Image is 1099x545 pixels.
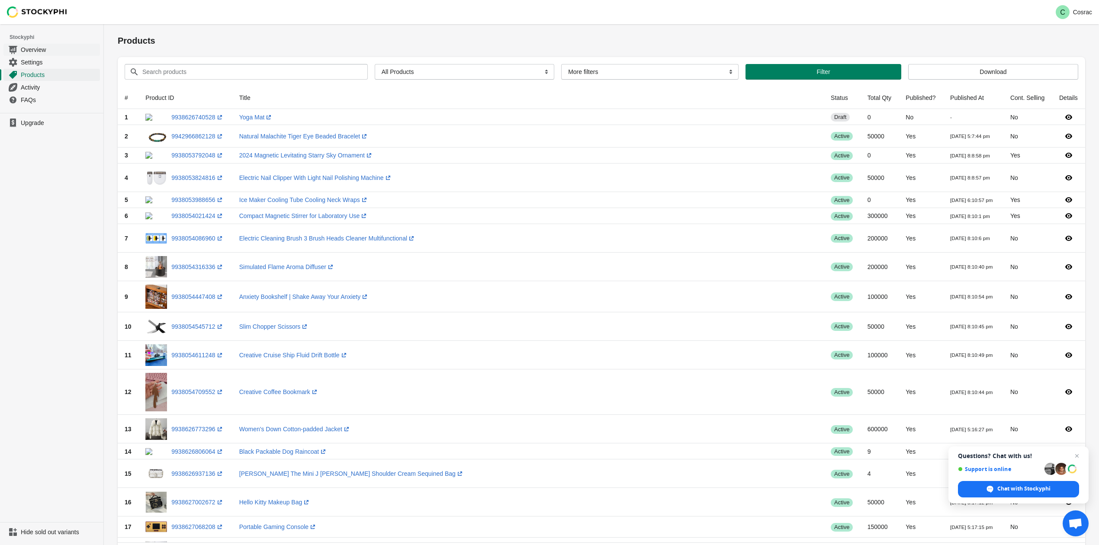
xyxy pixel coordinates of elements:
[899,443,943,459] td: Yes
[239,352,348,359] a: Creative Cruise Ship Fluid Drift Bottle(opens a new window)
[125,388,132,395] span: 12
[1003,163,1052,192] td: No
[21,119,98,127] span: Upgrade
[899,253,943,281] td: Yes
[950,352,993,358] small: [DATE] 8:10:49 pm
[831,322,853,331] span: active
[861,341,899,369] td: 100000
[21,528,98,536] span: Hide sold out variants
[125,196,128,203] span: 5
[831,132,853,141] span: active
[861,192,899,208] td: 0
[831,447,853,456] span: active
[831,388,853,397] span: active
[171,426,224,433] a: 9938626773296(opens a new window)
[138,87,232,109] th: Product ID
[899,208,943,224] td: Yes
[943,87,1003,109] th: Published At
[831,113,850,122] span: draft
[145,373,167,411] img: ojtRI8OQw4mOehHBzTfO.webp
[950,235,990,241] small: [DATE] 8:10:6 pm
[145,256,167,278] img: R2HsgfabGfvPlRG.webp
[171,523,224,530] a: 9938627068208(opens a new window)
[171,152,224,159] a: 9938053792048(opens a new window)
[1003,253,1052,281] td: No
[861,312,899,341] td: 50000
[861,516,899,538] td: 150000
[125,114,128,121] span: 1
[171,196,224,203] a: 9938053988656(opens a new window)
[125,499,132,506] span: 16
[1003,443,1052,459] td: Yes
[861,208,899,224] td: 300000
[1060,9,1065,16] text: C
[239,152,373,159] a: 2024 Magnetic Levitating Starry Sky Ornament(opens a new window)
[21,45,98,54] span: Overview
[7,6,67,18] img: Stockyphi
[831,151,853,160] span: active
[3,56,100,68] a: Settings
[239,293,369,300] a: Anxiety Bookshelf | Shake Away Your Anxiety(opens a new window)
[1003,341,1052,369] td: No
[145,228,167,249] img: aEz9jQKQSlRhOoW.webp
[145,212,167,219] img: uRPTgk0nxtYcVx38GCv4.webp
[861,281,899,312] td: 100000
[145,520,167,534] img: OPVeHJRAOSvmto1m.webp
[171,352,224,359] a: 9938054611248(opens a new window)
[950,294,993,299] small: [DATE] 8:10:54 pm
[125,523,132,530] span: 17
[861,253,899,281] td: 200000
[171,114,224,121] a: 9938626740528(opens a new window)
[125,263,128,270] span: 8
[239,133,369,140] a: Natural Malachite Tiger Eye Beaded Bracelet(opens a new window)
[171,293,224,300] a: 9938054447408(opens a new window)
[831,498,853,507] span: active
[145,152,167,159] img: 4SsfBrwxZ2fvFn32jbZP.webp
[171,212,224,219] a: 9938054021424(opens a new window)
[958,452,1079,459] span: Questions? Chat with us!
[950,175,990,180] small: [DATE] 8:8:57 pm
[142,64,352,80] input: Search products
[1003,208,1052,224] td: Yes
[861,224,899,253] td: 200000
[861,459,899,488] td: 4
[3,68,100,81] a: Products
[899,488,943,516] td: Yes
[239,212,369,219] a: Compact Magnetic Stirrer for Laboratory Use(opens a new window)
[861,443,899,459] td: 9
[125,174,128,181] span: 4
[899,125,943,147] td: Yes
[831,351,853,359] span: active
[125,212,128,219] span: 6
[145,285,167,309] img: rsQgGbv4GapQz2o.webp
[125,323,132,330] span: 10
[831,173,853,182] span: active
[118,35,1085,47] h1: Products
[145,196,167,203] img: AAA0Ah4WQA7jSld.webp
[950,213,990,219] small: [DATE] 8:10:1 pm
[899,341,943,369] td: Yes
[899,192,943,208] td: Yes
[145,114,167,121] img: iihU4oecR7hNcs8S.webp
[171,263,224,270] a: 9938054316336(opens a new window)
[1056,5,1070,19] span: Avatar with initials C
[831,425,853,434] span: active
[125,352,132,359] span: 11
[817,68,830,75] span: Filter
[125,133,128,140] span: 2
[861,125,899,147] td: 50000
[831,292,853,301] span: active
[746,64,901,80] button: Filter
[950,133,990,139] small: [DATE] 5:7:44 pm
[831,263,853,271] span: active
[861,415,899,443] td: 600000
[145,418,167,440] img: tCSm2zu7c5lEzGC0.webp
[239,114,273,121] a: Yoga Mat(opens a new window)
[899,281,943,312] td: Yes
[239,426,351,433] a: Women's Down Cotton-padded Jacket(opens a new window)
[125,448,132,455] span: 14
[3,117,100,129] a: Upgrade
[997,485,1051,493] span: Chat with Stockyphi
[861,488,899,516] td: 50000
[239,470,464,477] a: [PERSON_NAME] The Mini J [PERSON_NAME] Shoulder Cream Sequined Bag(opens a new window)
